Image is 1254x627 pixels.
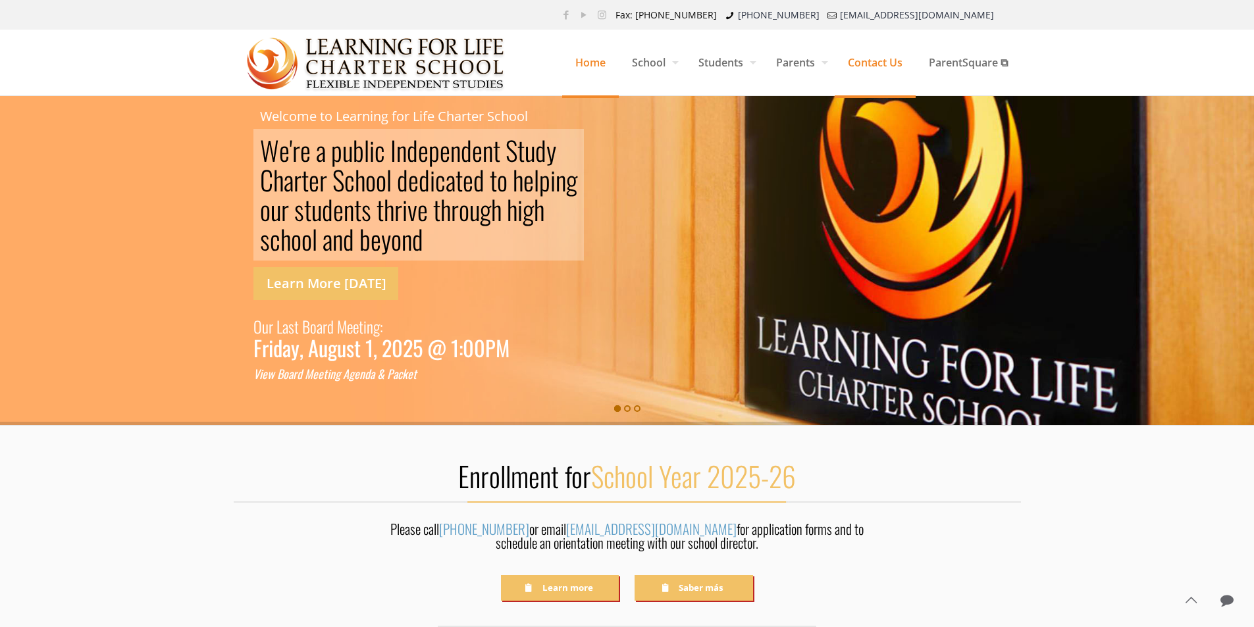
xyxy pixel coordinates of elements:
a: Learn More [DATE] [253,267,398,300]
div: a [282,339,291,356]
div: M [337,313,347,339]
div: b [359,224,371,254]
div: 5 [413,339,423,356]
div: C [260,165,273,195]
div: e [523,165,534,195]
a: ParentSquare ⧉ [916,30,1021,95]
div: o [260,195,271,224]
div: e [354,366,359,382]
div: M [496,339,509,356]
div: t [304,195,311,224]
div: o [376,165,386,195]
a: Home [562,30,619,95]
i: phone [723,9,737,21]
div: a [393,366,398,382]
div: , [373,339,377,356]
div: e [408,165,419,195]
div: l [364,136,369,165]
div: Please call or email for application forms and to schedule an orientation meeting with our school... [377,522,878,557]
div: n [330,366,335,382]
div: : [380,313,383,339]
div: e [371,224,381,254]
div: l [312,224,317,254]
div: o [291,224,301,254]
div: n [367,313,373,339]
div: 0 [463,339,474,356]
div: y [546,136,556,165]
div: g [523,195,534,224]
div: w [267,366,274,382]
div: , [300,339,303,356]
div: o [283,366,288,382]
div: e [318,366,323,382]
div: e [463,165,473,195]
div: i [327,366,330,382]
div: a [316,136,326,165]
div: B [302,313,310,339]
div: & [377,366,384,382]
span: Students [685,43,763,82]
i: mail [826,9,839,21]
div: y [291,339,300,356]
div: l [386,165,392,195]
div: 0 [392,339,403,356]
div: d [365,366,370,382]
span: ParentSquare ⧉ [916,43,1021,82]
div: i [269,339,273,356]
div: e [407,366,413,382]
a: View Board Meeting Agenda & Packet [253,366,417,382]
div: g [480,195,491,224]
span: School [619,43,685,82]
div: y [381,224,391,254]
div: t [323,366,327,382]
div: S [332,165,344,195]
div: g [328,339,337,356]
div: a [370,366,375,382]
div: k [402,366,407,382]
div: d [461,136,472,165]
span: Parents [763,43,835,82]
div: o [459,195,469,224]
div: d [273,339,282,356]
a: [EMAIL_ADDRESS][DOMAIN_NAME] [566,518,737,539]
div: u [319,339,328,356]
div: g [566,165,577,195]
a: Parents [763,30,835,95]
div: s [294,195,304,224]
div: t [433,195,440,224]
div: h [273,165,284,195]
div: n [450,136,461,165]
div: b [353,136,364,165]
div: h [534,195,544,224]
div: t [456,165,463,195]
div: : [459,339,463,356]
div: u [469,195,480,224]
div: t [354,339,361,356]
div: r [294,165,301,195]
div: A [343,366,349,382]
div: O [253,313,262,339]
div: o [365,165,376,195]
a: Learning for Life Charter School [247,30,506,95]
div: h [384,195,394,224]
div: e [309,165,319,195]
a: Our Last Board Meeting: Friday, August 1, 2025 @ 1:00PM [253,313,509,356]
div: a [288,366,293,382]
div: s [288,313,294,339]
div: p [539,165,550,195]
div: 2 [403,339,413,356]
div: B [277,366,283,382]
div: h [280,224,291,254]
a: Learn more [501,575,619,601]
div: u [262,313,269,339]
img: Home [247,30,506,96]
div: r [394,195,402,224]
div: t [301,165,309,195]
div: v [407,195,417,224]
div: o [497,165,508,195]
div: t [490,165,497,195]
div: L [276,313,282,339]
div: o [301,224,312,254]
div: r [292,136,300,165]
a: YouTube icon [577,8,591,21]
